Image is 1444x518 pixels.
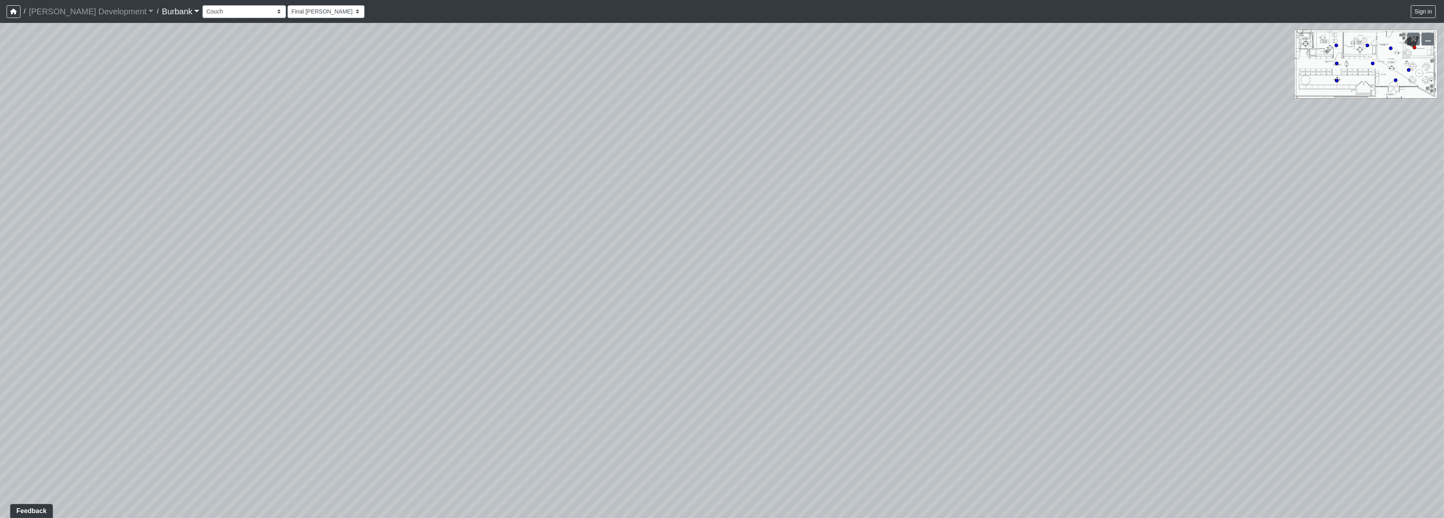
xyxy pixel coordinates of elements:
a: [PERSON_NAME] Development [29,3,153,20]
iframe: Ybug feedback widget [6,502,54,518]
span: / [153,3,162,20]
span: / [20,3,29,20]
a: Burbank [162,3,200,20]
button: Sign in [1411,5,1436,18]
